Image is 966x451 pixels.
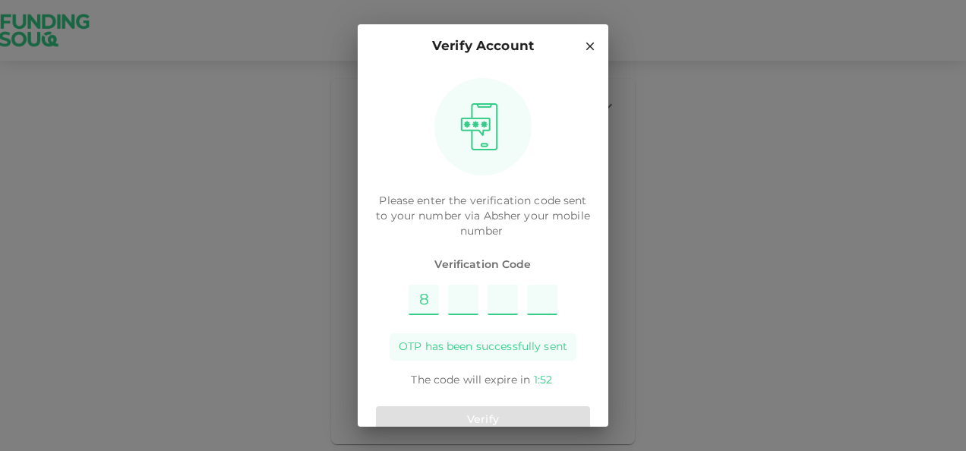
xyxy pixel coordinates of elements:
[527,285,557,315] input: Please enter OTP character 4
[460,211,590,237] span: your mobile number
[399,339,567,355] span: OTP has been successfully sent
[455,102,504,151] img: otpImage
[376,257,590,273] span: Verification Code
[534,375,552,386] span: 1 : 52
[432,36,534,57] p: Verify Account
[448,285,478,315] input: Please enter OTP character 2
[376,194,590,239] p: Please enter the verification code sent to your number via Absher
[409,285,439,315] input: Please enter OTP character 1
[488,285,518,315] input: Please enter OTP character 3
[411,375,530,386] span: The code will expire in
